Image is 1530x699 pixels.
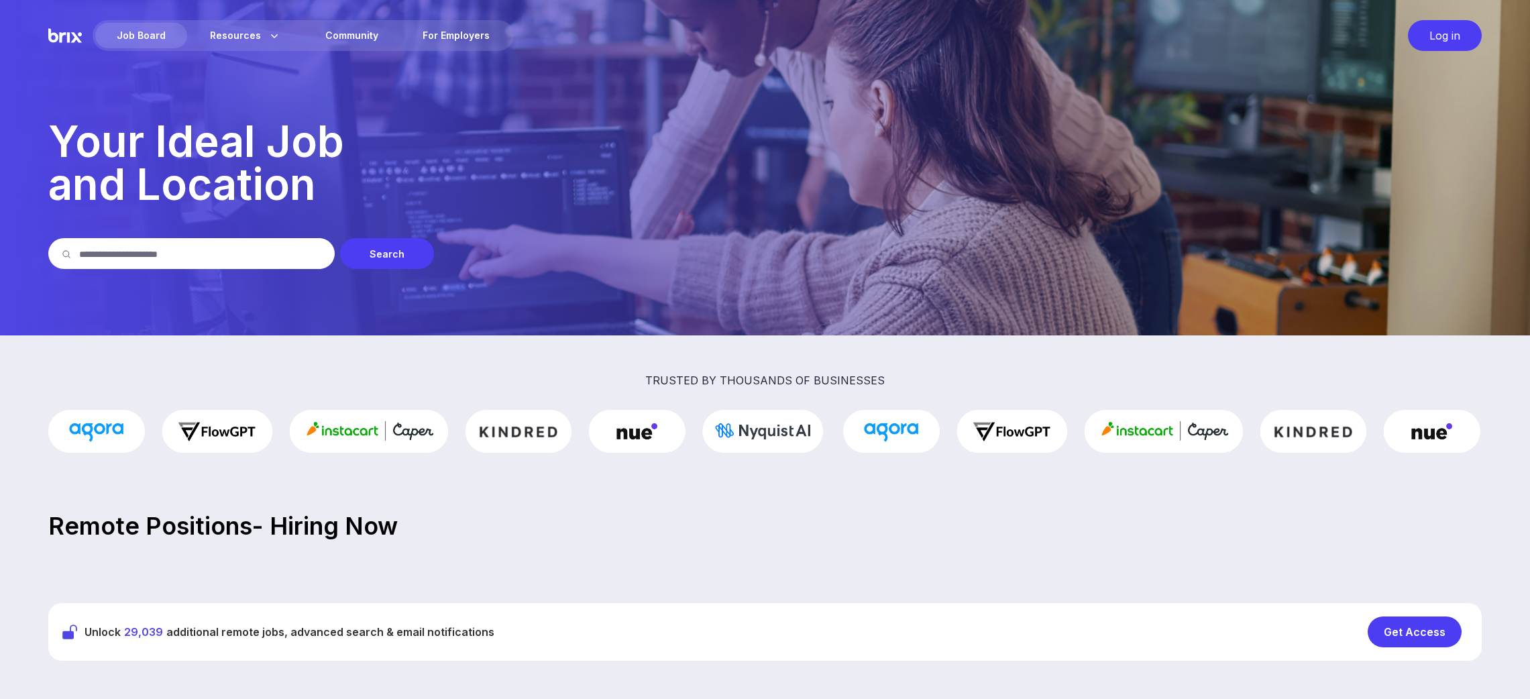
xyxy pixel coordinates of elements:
a: Get Access [1368,616,1468,647]
a: For Employers [401,23,511,48]
p: Your Ideal Job and Location [48,120,1482,206]
span: Unlock additional remote jobs, advanced search & email notifications [85,624,494,640]
div: Job Board [95,23,187,48]
img: Brix Logo [48,20,82,51]
a: Community [304,23,400,48]
a: Log in [1401,20,1482,51]
div: Get Access [1368,616,1462,647]
div: Resources [188,23,303,48]
div: Search [340,238,434,269]
div: Log in [1408,20,1482,51]
span: 29,039 [124,625,163,639]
